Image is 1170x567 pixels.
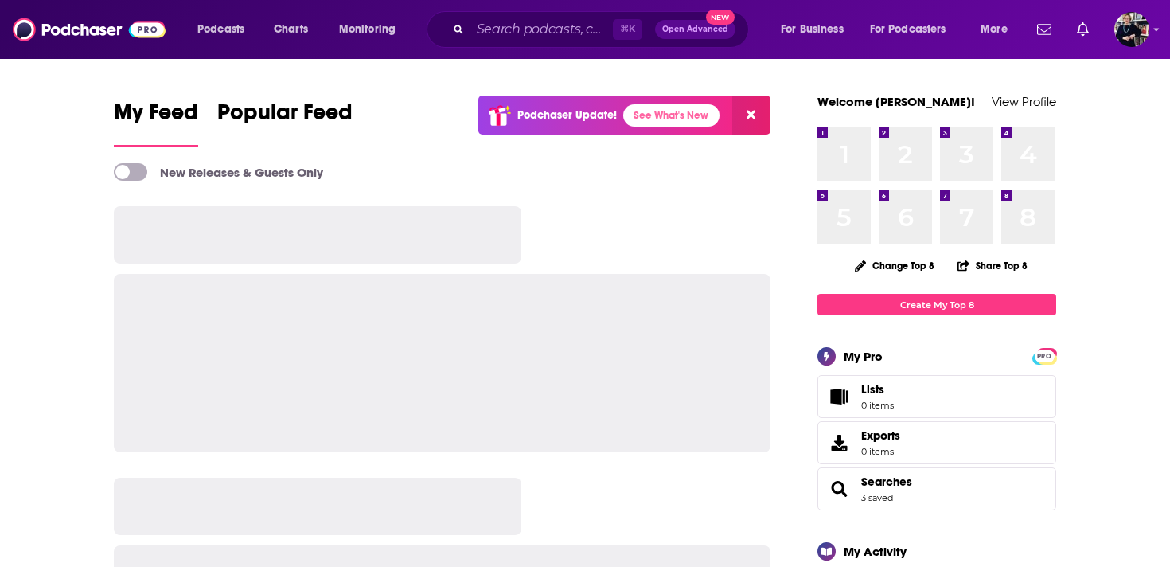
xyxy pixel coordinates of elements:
span: ⌘ K [613,19,642,40]
span: Charts [274,18,308,41]
a: See What's New [623,104,720,127]
button: open menu [186,17,265,42]
a: Lists [817,375,1056,418]
span: Exports [861,428,900,443]
a: New Releases & Guests Only [114,163,323,181]
a: 3 saved [861,492,893,503]
button: open menu [328,17,416,42]
span: Searches [817,467,1056,510]
span: For Podcasters [870,18,946,41]
button: Share Top 8 [957,250,1028,281]
span: Logged in as ndewey [1114,12,1149,47]
button: open menu [770,17,864,42]
img: Podchaser - Follow, Share and Rate Podcasts [13,14,166,45]
a: Show notifications dropdown [1031,16,1058,43]
span: 0 items [861,400,894,411]
a: Charts [263,17,318,42]
button: Show profile menu [1114,12,1149,47]
a: Welcome [PERSON_NAME]! [817,94,975,109]
span: Popular Feed [217,99,353,135]
span: More [981,18,1008,41]
span: Monitoring [339,18,396,41]
a: Popular Feed [217,99,353,147]
span: Lists [823,385,855,408]
div: Search podcasts, credits, & more... [442,11,764,48]
img: User Profile [1114,12,1149,47]
a: Searches [823,478,855,500]
input: Search podcasts, credits, & more... [470,17,613,42]
a: My Feed [114,99,198,147]
a: Exports [817,421,1056,464]
span: Exports [823,432,855,454]
span: 0 items [861,446,900,457]
span: For Business [781,18,844,41]
button: Change Top 8 [845,256,944,276]
button: Open AdvancedNew [655,20,735,39]
div: My Pro [844,349,883,364]
span: Podcasts [197,18,244,41]
a: Create My Top 8 [817,294,1056,315]
a: View Profile [992,94,1056,109]
span: My Feed [114,99,198,135]
button: open menu [860,17,969,42]
a: PRO [1035,350,1054,362]
a: Searches [861,475,912,489]
span: Open Advanced [662,25,728,33]
span: Lists [861,382,894,397]
span: PRO [1035,350,1054,362]
a: Show notifications dropdown [1071,16,1095,43]
span: New [706,10,735,25]
p: Podchaser Update! [517,108,617,122]
span: Lists [861,382,884,397]
button: open menu [969,17,1028,42]
div: My Activity [844,544,907,559]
